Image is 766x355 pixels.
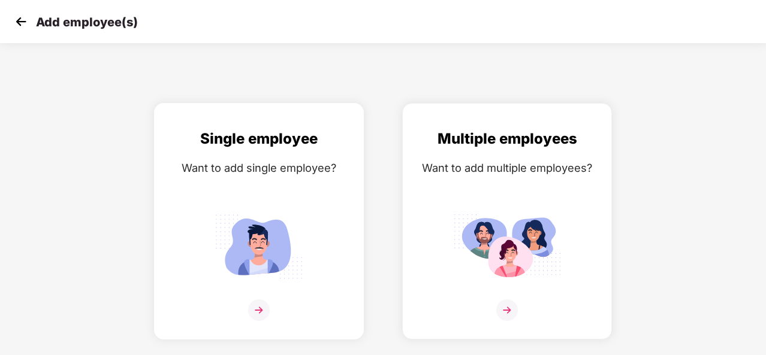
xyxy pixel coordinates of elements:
[415,128,599,150] div: Multiple employees
[167,128,351,150] div: Single employee
[205,209,313,284] img: svg+xml;base64,PHN2ZyB4bWxucz0iaHR0cDovL3d3dy53My5vcmcvMjAwMC9zdmciIGlkPSJTaW5nbGVfZW1wbG95ZWUiIH...
[496,299,518,321] img: svg+xml;base64,PHN2ZyB4bWxucz0iaHR0cDovL3d3dy53My5vcmcvMjAwMC9zdmciIHdpZHRoPSIzNiIgaGVpZ2h0PSIzNi...
[12,13,30,31] img: svg+xml;base64,PHN2ZyB4bWxucz0iaHR0cDovL3d3dy53My5vcmcvMjAwMC9zdmciIHdpZHRoPSIzMCIgaGVpZ2h0PSIzMC...
[415,159,599,177] div: Want to add multiple employees?
[36,15,138,29] p: Add employee(s)
[248,299,270,321] img: svg+xml;base64,PHN2ZyB4bWxucz0iaHR0cDovL3d3dy53My5vcmcvMjAwMC9zdmciIHdpZHRoPSIzNiIgaGVpZ2h0PSIzNi...
[453,209,561,284] img: svg+xml;base64,PHN2ZyB4bWxucz0iaHR0cDovL3d3dy53My5vcmcvMjAwMC9zdmciIGlkPSJNdWx0aXBsZV9lbXBsb3llZS...
[167,159,351,177] div: Want to add single employee?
